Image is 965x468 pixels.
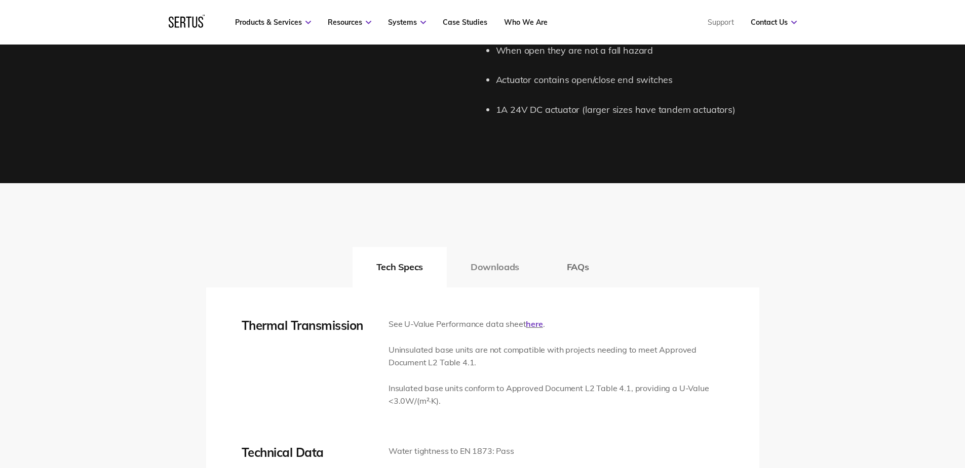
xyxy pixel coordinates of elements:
a: Case Studies [443,18,487,27]
div: Thermal Transmission [242,318,373,333]
p: See U-Value Performance data sheet . [389,318,724,331]
a: Contact Us [751,18,797,27]
li: 1A 24V DC actuator (larger sizes have tandem actuators) [496,103,759,117]
p: Water tightness to EN 1873: Pass [389,445,569,458]
li: When open they are not a fall hazard [496,44,759,58]
button: FAQs [543,247,613,287]
div: Technical Data [242,445,373,460]
button: Downloads [447,247,543,287]
a: Products & Services [235,18,311,27]
a: Support [708,18,734,27]
a: here [526,319,543,329]
li: Actuator contains open/close end switches [496,73,759,88]
iframe: Chat Widget [783,351,965,468]
a: Who We Are [504,18,548,27]
p: Insulated base units conform to Approved Document L2 Table 4.1, providing a U-Value <3.0W/(m²·K). [389,382,724,408]
a: Systems [388,18,426,27]
p: Uninsulated base units are not compatible with projects needing to meet Approved Document L2 Tabl... [389,344,724,369]
a: Resources [328,18,371,27]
